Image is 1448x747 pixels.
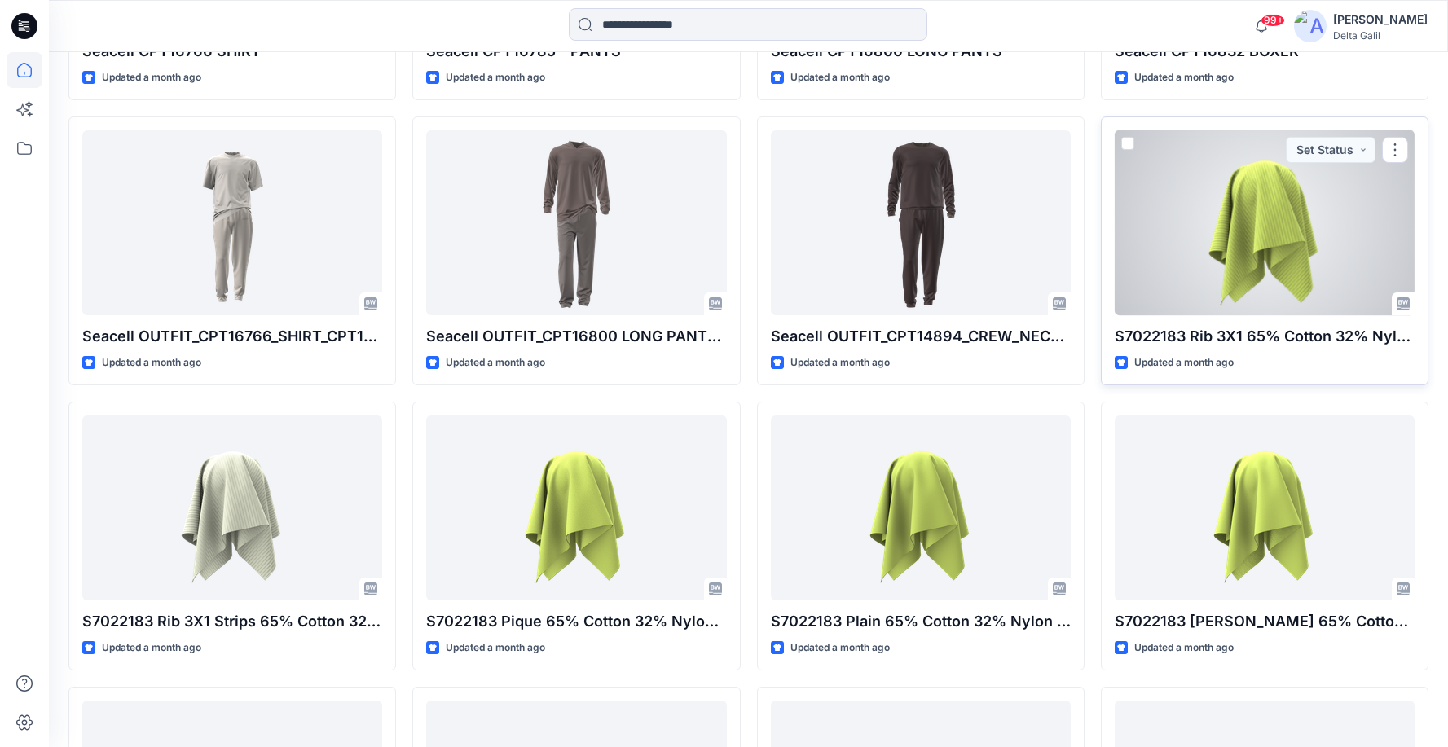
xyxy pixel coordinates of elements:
[771,610,1071,633] p: S7022183 Plain 65% Cotton 32% Nylon 3% Elastane 144N
[1333,29,1428,42] div: Delta Galil
[82,325,382,348] p: Seacell OUTFIT_CPT16766_SHIRT_CPT16785_PANT
[771,325,1071,348] p: Seacell OUTFIT_CPT14894_CREW_NECK_T1_CPT16785_PANT
[446,354,545,371] p: Updated a month ago
[426,610,726,633] p: S7022183 Pique 65% Cotton 32% Nylon 3% Elastane 144N
[1115,610,1415,633] p: S7022183 [PERSON_NAME] 65% Cotton 32% Nylon 3% Elastane 144N
[102,354,201,371] p: Updated a month ago
[446,69,545,86] p: Updated a month ago
[1261,14,1285,27] span: 99+
[1134,69,1234,86] p: Updated a month ago
[790,639,890,657] p: Updated a month ago
[82,610,382,633] p: S7022183 Rib 3X1 Strips 65% Cotton 32% Nylon 3% Elastane 144N
[1134,354,1234,371] p: Updated a month ago
[426,325,726,348] p: Seacell OUTFIT_CPT16800 LONG PANTS_CPT14888BW 1
[102,639,201,657] p: Updated a month ago
[790,69,890,86] p: Updated a month ago
[426,415,726,600] a: S7022183 Pique 65% Cotton 32% Nylon 3% Elastane 144N
[1115,415,1415,600] a: S7022183 Terry 65% Cotton 32% Nylon 3% Elastane 144N
[446,639,545,657] p: Updated a month ago
[771,415,1071,600] a: S7022183 Plain 65% Cotton 32% Nylon 3% Elastane 144N
[1294,10,1327,42] img: avatar
[1333,10,1428,29] div: [PERSON_NAME]
[1115,325,1415,348] p: S7022183 Rib 3X1 65% Cotton 32% Nylon 3% Elastane 144N
[102,69,201,86] p: Updated a month ago
[1115,130,1415,315] a: S7022183 Rib 3X1 65% Cotton 32% Nylon 3% Elastane 144N
[1134,639,1234,657] p: Updated a month ago
[771,130,1071,315] a: Seacell OUTFIT_CPT14894_CREW_NECK_T1_CPT16785_PANT
[82,415,382,600] a: S7022183 Rib 3X1 Strips 65% Cotton 32% Nylon 3% Elastane 144N
[426,130,726,315] a: Seacell OUTFIT_CPT16800 LONG PANTS_CPT14888BW 1
[790,354,890,371] p: Updated a month ago
[82,130,382,315] a: Seacell OUTFIT_CPT16766_SHIRT_CPT16785_PANT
